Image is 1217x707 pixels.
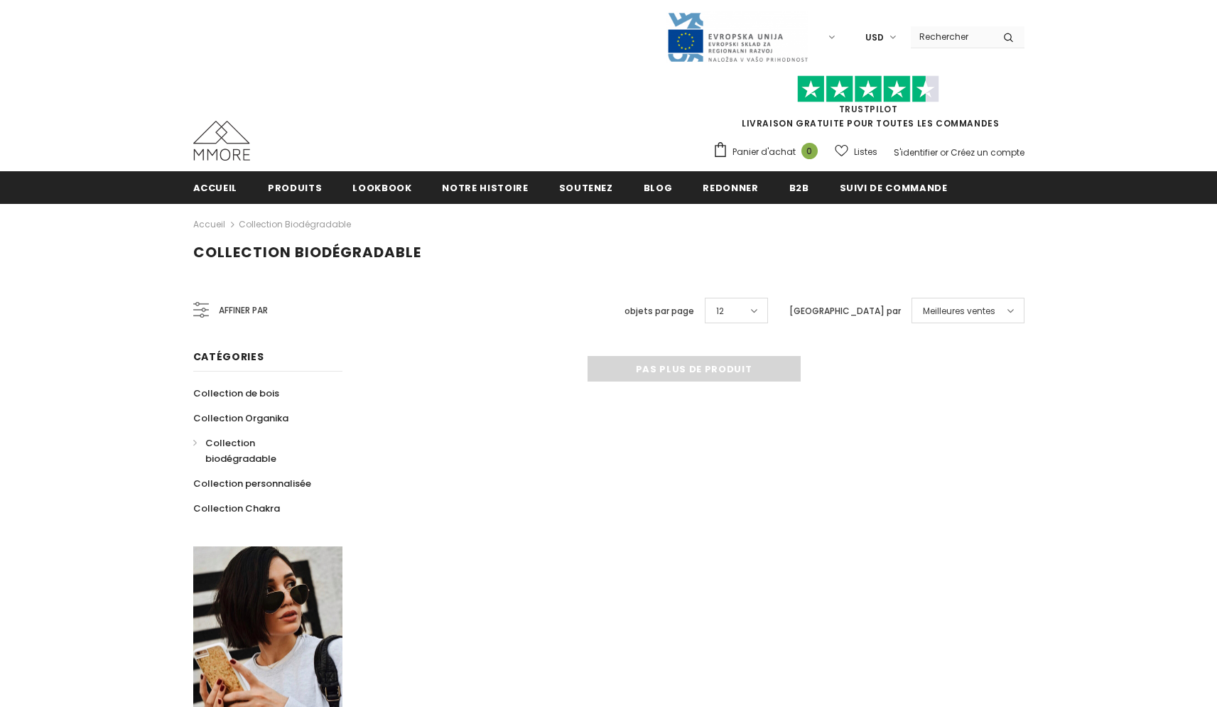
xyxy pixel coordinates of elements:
[835,139,877,164] a: Listes
[193,496,280,521] a: Collection Chakra
[789,304,901,318] label: [GEOGRAPHIC_DATA] par
[193,477,311,490] span: Collection personnalisée
[352,171,411,203] a: Lookbook
[840,171,948,203] a: Suivi de commande
[559,181,613,195] span: soutenez
[951,146,1024,158] a: Créez un compte
[911,26,992,47] input: Search Site
[239,218,351,230] a: Collection biodégradable
[789,181,809,195] span: B2B
[644,171,673,203] a: Blog
[193,502,280,515] span: Collection Chakra
[193,411,288,425] span: Collection Organika
[193,242,421,262] span: Collection biodégradable
[703,171,758,203] a: Redonner
[442,171,528,203] a: Notre histoire
[644,181,673,195] span: Blog
[865,31,884,45] span: USD
[840,181,948,195] span: Suivi de commande
[193,121,250,161] img: Cas MMORE
[193,471,311,496] a: Collection personnalisée
[219,303,268,318] span: Affiner par
[268,181,322,195] span: Produits
[559,171,613,203] a: soutenez
[193,181,238,195] span: Accueil
[624,304,694,318] label: objets par page
[854,145,877,159] span: Listes
[716,304,724,318] span: 12
[193,381,279,406] a: Collection de bois
[205,436,276,465] span: Collection biodégradable
[193,171,238,203] a: Accueil
[713,141,825,163] a: Panier d'achat 0
[940,146,948,158] span: or
[193,350,264,364] span: Catégories
[923,304,995,318] span: Meilleures ventes
[193,387,279,400] span: Collection de bois
[666,31,808,43] a: Javni Razpis
[193,406,288,431] a: Collection Organika
[713,82,1024,129] span: LIVRAISON GRATUITE POUR TOUTES LES COMMANDES
[268,171,322,203] a: Produits
[789,171,809,203] a: B2B
[801,143,818,159] span: 0
[352,181,411,195] span: Lookbook
[797,75,939,103] img: Faites confiance aux étoiles pilotes
[894,146,938,158] a: S'identifier
[193,216,225,233] a: Accueil
[839,103,898,115] a: TrustPilot
[193,431,327,471] a: Collection biodégradable
[442,181,528,195] span: Notre histoire
[732,145,796,159] span: Panier d'achat
[666,11,808,63] img: Javni Razpis
[703,181,758,195] span: Redonner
